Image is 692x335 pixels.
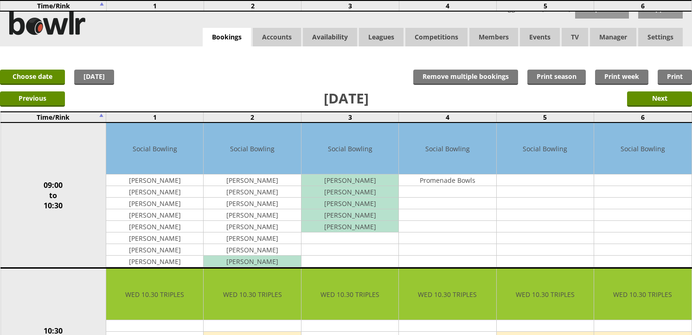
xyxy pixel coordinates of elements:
td: Social Bowling [106,123,203,174]
td: 2 [204,112,301,122]
td: WED 10.30 TRIPLES [399,269,496,320]
td: [PERSON_NAME] [106,186,203,198]
td: [PERSON_NAME] [204,186,301,198]
td: Time/Rink [0,112,106,122]
td: [PERSON_NAME] [301,198,398,209]
td: Social Bowling [301,123,398,174]
td: [PERSON_NAME] [301,174,398,186]
td: WED 10.30 TRIPLES [594,269,691,320]
td: 3 [301,112,398,122]
span: TV [562,28,588,46]
span: Accounts [253,28,301,46]
td: [PERSON_NAME] [204,221,301,232]
td: [PERSON_NAME] [204,256,301,267]
td: 4 [399,112,496,122]
td: [PERSON_NAME] [301,186,398,198]
td: 4 [399,0,496,11]
a: [DATE] [74,70,114,85]
a: Bookings [203,28,251,47]
span: Settings [638,28,683,46]
td: 5 [496,112,594,122]
td: 2 [204,0,301,11]
a: Print season [527,70,586,85]
td: Promenade Bowls [399,174,496,186]
td: 6 [594,112,692,122]
td: WED 10.30 TRIPLES [301,269,398,320]
input: Remove multiple bookings [413,70,518,85]
td: Social Bowling [594,123,691,174]
td: [PERSON_NAME] [106,256,203,267]
td: WED 10.30 TRIPLES [106,269,203,320]
td: 6 [594,0,692,11]
td: [PERSON_NAME] [106,232,203,244]
a: Availability [303,28,357,46]
span: Manager [590,28,636,46]
a: Print week [595,70,648,85]
td: [PERSON_NAME] [204,209,301,221]
td: [PERSON_NAME] [106,209,203,221]
td: 1 [106,112,204,122]
a: Competitions [405,28,468,46]
td: 3 [301,0,399,11]
a: Leagues [359,28,404,46]
td: Social Bowling [497,123,594,174]
td: [PERSON_NAME] [106,198,203,209]
a: Print [658,70,692,85]
td: [PERSON_NAME] [204,174,301,186]
td: Time/Rink [0,0,106,11]
td: [PERSON_NAME] [301,221,398,232]
td: [PERSON_NAME] [204,244,301,256]
td: [PERSON_NAME] [301,209,398,221]
td: WED 10.30 TRIPLES [497,269,594,320]
td: [PERSON_NAME] [106,174,203,186]
td: Social Bowling [399,123,496,174]
td: Social Bowling [204,123,301,174]
input: Next [627,91,692,107]
td: [PERSON_NAME] [204,232,301,244]
td: 1 [106,0,204,11]
td: [PERSON_NAME] [106,221,203,232]
td: [PERSON_NAME] [106,244,203,256]
td: WED 10.30 TRIPLES [204,269,301,320]
span: Members [469,28,518,46]
td: 09:00 to 10:30 [0,122,106,268]
a: Events [520,28,560,46]
td: 5 [496,0,594,11]
td: [PERSON_NAME] [204,198,301,209]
